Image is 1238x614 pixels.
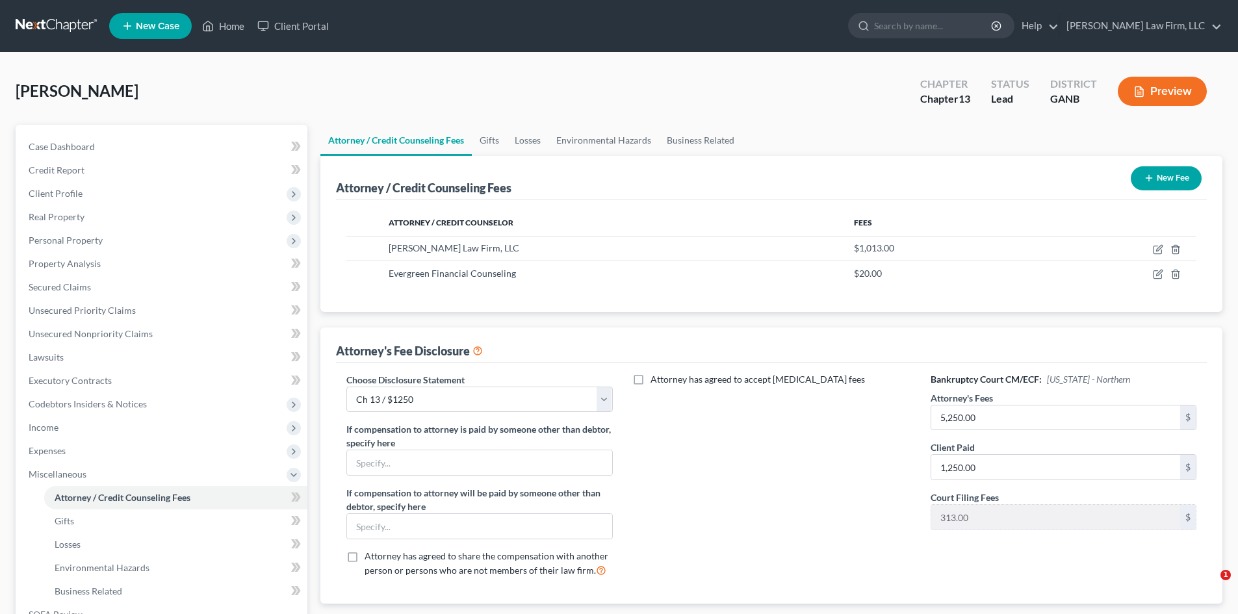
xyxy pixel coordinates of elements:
span: Lawsuits [29,352,64,363]
div: Chapter [920,92,970,107]
span: Attorney has agreed to accept [MEDICAL_DATA] fees [651,374,865,385]
a: Unsecured Priority Claims [18,299,307,322]
div: Attorney's Fee Disclosure [336,343,483,359]
a: Home [196,14,251,38]
a: Secured Claims [18,275,307,299]
label: Court Filing Fees [931,491,999,504]
label: Attorney's Fees [931,391,993,405]
span: $20.00 [854,268,882,279]
div: $ [1180,505,1196,530]
span: Losses [55,539,81,550]
label: If compensation to attorney is paid by someone other than debtor, specify here [346,422,612,450]
label: Choose Disclosure Statement [346,373,465,387]
span: Miscellaneous [29,468,86,480]
label: If compensation to attorney will be paid by someone other than debtor, specify here [346,486,612,513]
span: New Case [136,21,179,31]
span: Evergreen Financial Counseling [389,268,516,279]
span: $1,013.00 [854,242,894,253]
button: New Fee [1131,166,1202,190]
span: Attorney has agreed to share the compensation with another person or persons who are not members ... [365,550,608,576]
a: Losses [44,533,307,556]
div: Lead [991,92,1029,107]
span: 1 [1220,570,1231,580]
a: Executory Contracts [18,369,307,392]
span: Expenses [29,445,66,456]
span: Environmental Hazards [55,562,149,573]
a: Attorney / Credit Counseling Fees [44,486,307,509]
div: District [1050,77,1097,92]
span: Unsecured Nonpriority Claims [29,328,153,339]
a: Help [1015,14,1059,38]
input: Specify... [347,514,612,539]
span: [PERSON_NAME] [16,81,138,100]
span: Secured Claims [29,281,91,292]
span: Executory Contracts [29,375,112,386]
div: GANB [1050,92,1097,107]
span: Fees [854,218,872,227]
input: 0.00 [931,505,1180,530]
span: Business Related [55,585,122,596]
a: Gifts [472,125,507,156]
a: Gifts [44,509,307,533]
span: Property Analysis [29,258,101,269]
a: Unsecured Nonpriority Claims [18,322,307,346]
span: Attorney / Credit Counselor [389,218,513,227]
input: 0.00 [931,455,1180,480]
div: Status [991,77,1029,92]
label: Client Paid [931,441,975,454]
iframe: Intercom live chat [1194,570,1225,601]
a: Lawsuits [18,346,307,369]
div: Attorney / Credit Counseling Fees [336,180,511,196]
a: Property Analysis [18,252,307,275]
a: Environmental Hazards [44,556,307,580]
a: Case Dashboard [18,135,307,159]
a: Losses [507,125,548,156]
a: Business Related [44,580,307,603]
button: Preview [1118,77,1207,106]
h6: Bankruptcy Court CM/ECF: [931,373,1196,386]
div: Chapter [920,77,970,92]
span: Gifts [55,515,74,526]
span: Personal Property [29,235,103,246]
span: Codebtors Insiders & Notices [29,398,147,409]
a: Client Portal [251,14,335,38]
a: Credit Report [18,159,307,182]
a: Environmental Hazards [548,125,659,156]
a: Business Related [659,125,742,156]
span: Real Property [29,211,84,222]
span: Credit Report [29,164,84,175]
span: Client Profile [29,188,83,199]
span: Case Dashboard [29,141,95,152]
span: 13 [959,92,970,105]
a: [PERSON_NAME] Law Firm, LLC [1060,14,1222,38]
div: $ [1180,455,1196,480]
input: Search by name... [874,14,993,38]
input: 0.00 [931,405,1180,430]
span: Attorney / Credit Counseling Fees [55,492,190,503]
span: [US_STATE] - Northern [1047,374,1130,385]
span: Unsecured Priority Claims [29,305,136,316]
span: [PERSON_NAME] Law Firm, LLC [389,242,519,253]
input: Specify... [347,450,612,475]
a: Attorney / Credit Counseling Fees [320,125,472,156]
div: $ [1180,405,1196,430]
span: Income [29,422,58,433]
